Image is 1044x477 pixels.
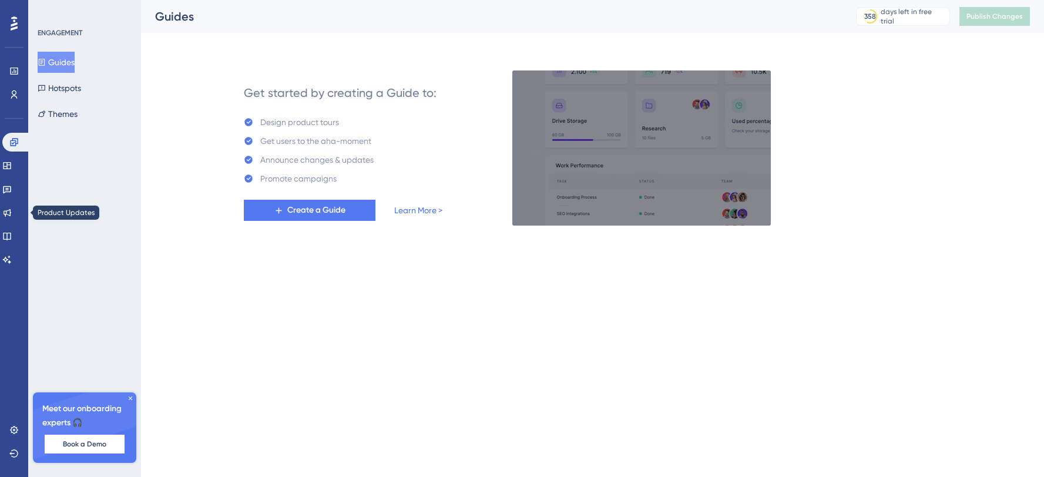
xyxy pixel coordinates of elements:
a: Learn More > [394,203,442,217]
span: Publish Changes [966,12,1023,21]
div: Get started by creating a Guide to: [244,85,437,101]
div: Guides [155,8,827,25]
div: Promote campaigns [260,172,337,186]
button: Create a Guide [244,200,375,221]
button: Themes [38,103,78,125]
div: Get users to the aha-moment [260,134,371,148]
span: Create a Guide [287,203,345,217]
button: Book a Demo [45,435,125,454]
div: Design product tours [260,115,339,129]
button: Publish Changes [959,7,1030,26]
iframe: UserGuiding AI Assistant Launcher [995,431,1030,466]
div: ENGAGEMENT [38,28,82,38]
span: Book a Demo [63,439,106,449]
div: days left in free trial [881,7,946,26]
div: 358 [864,12,876,21]
span: Meet our onboarding experts 🎧 [42,402,127,430]
button: Guides [38,52,75,73]
div: Announce changes & updates [260,153,374,167]
button: Hotspots [38,78,81,99]
img: 21a29cd0e06a8f1d91b8bced9f6e1c06.gif [512,70,771,226]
